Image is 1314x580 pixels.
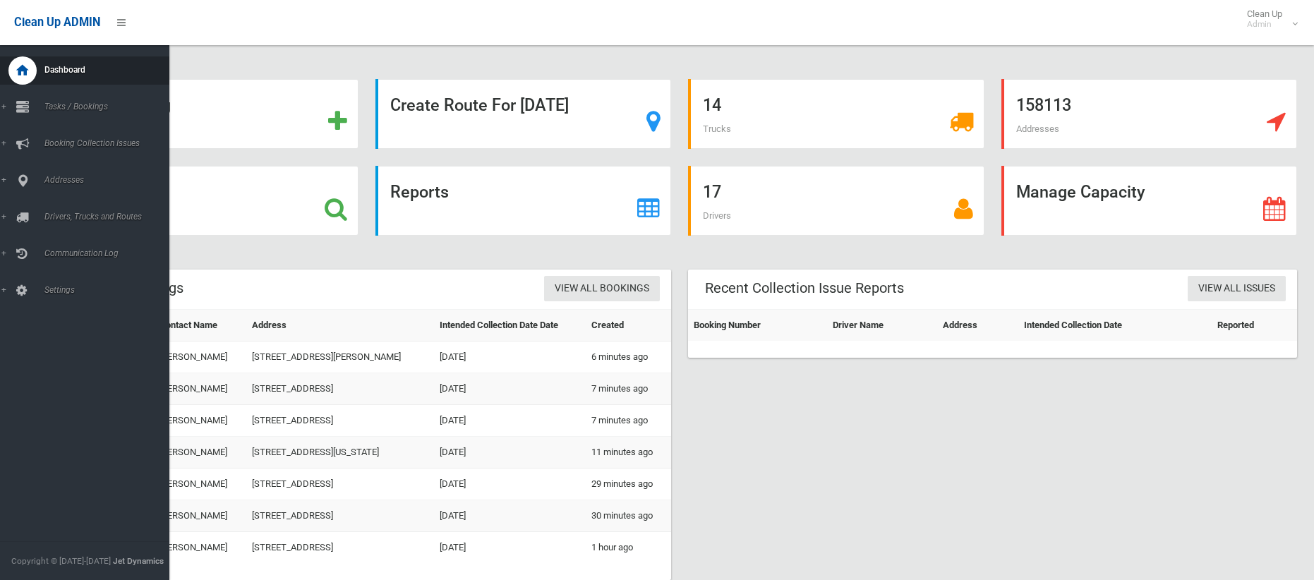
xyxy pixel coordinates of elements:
[1016,95,1071,115] strong: 158113
[40,175,169,185] span: Addresses
[246,532,434,564] td: [STREET_ADDRESS]
[40,138,169,148] span: Booking Collection Issues
[827,310,937,342] th: Driver Name
[375,166,672,236] a: Reports
[434,405,586,437] td: [DATE]
[586,532,671,564] td: 1 hour ago
[688,274,921,302] header: Recent Collection Issue Reports
[113,556,164,566] strong: Jet Dynamics
[1212,310,1297,342] th: Reported
[434,310,586,342] th: Intended Collection Date Date
[390,182,449,202] strong: Reports
[154,532,246,564] td: [PERSON_NAME]
[14,16,100,29] span: Clean Up ADMIN
[154,500,246,532] td: [PERSON_NAME]
[434,437,586,469] td: [DATE]
[1247,19,1282,30] small: Admin
[1188,276,1286,302] a: View All Issues
[434,342,586,373] td: [DATE]
[62,79,358,149] a: Add Booking
[586,405,671,437] td: 7 minutes ago
[40,285,169,295] span: Settings
[40,65,169,75] span: Dashboard
[1016,182,1145,202] strong: Manage Capacity
[40,102,169,111] span: Tasks / Bookings
[688,166,984,236] a: 17 Drivers
[586,500,671,532] td: 30 minutes ago
[375,79,672,149] a: Create Route For [DATE]
[688,79,984,149] a: 14 Trucks
[154,373,246,405] td: [PERSON_NAME]
[703,95,721,115] strong: 14
[154,342,246,373] td: [PERSON_NAME]
[154,437,246,469] td: [PERSON_NAME]
[703,123,731,134] span: Trucks
[586,437,671,469] td: 11 minutes ago
[586,310,671,342] th: Created
[434,469,586,500] td: [DATE]
[544,276,660,302] a: View All Bookings
[586,469,671,500] td: 29 minutes ago
[246,373,434,405] td: [STREET_ADDRESS]
[246,342,434,373] td: [STREET_ADDRESS][PERSON_NAME]
[434,373,586,405] td: [DATE]
[154,469,246,500] td: [PERSON_NAME]
[1001,79,1298,149] a: 158113 Addresses
[246,310,434,342] th: Address
[434,532,586,564] td: [DATE]
[703,182,721,202] strong: 17
[434,500,586,532] td: [DATE]
[154,310,246,342] th: Contact Name
[246,500,434,532] td: [STREET_ADDRESS]
[11,556,111,566] span: Copyright © [DATE]-[DATE]
[688,310,827,342] th: Booking Number
[1240,8,1296,30] span: Clean Up
[1016,123,1059,134] span: Addresses
[40,248,169,258] span: Communication Log
[246,405,434,437] td: [STREET_ADDRESS]
[703,210,731,221] span: Drivers
[246,437,434,469] td: [STREET_ADDRESS][US_STATE]
[586,342,671,373] td: 6 minutes ago
[62,166,358,236] a: Search
[154,405,246,437] td: [PERSON_NAME]
[1018,310,1212,342] th: Intended Collection Date
[390,95,569,115] strong: Create Route For [DATE]
[937,310,1018,342] th: Address
[246,469,434,500] td: [STREET_ADDRESS]
[1001,166,1298,236] a: Manage Capacity
[586,373,671,405] td: 7 minutes ago
[40,212,169,222] span: Drivers, Trucks and Routes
